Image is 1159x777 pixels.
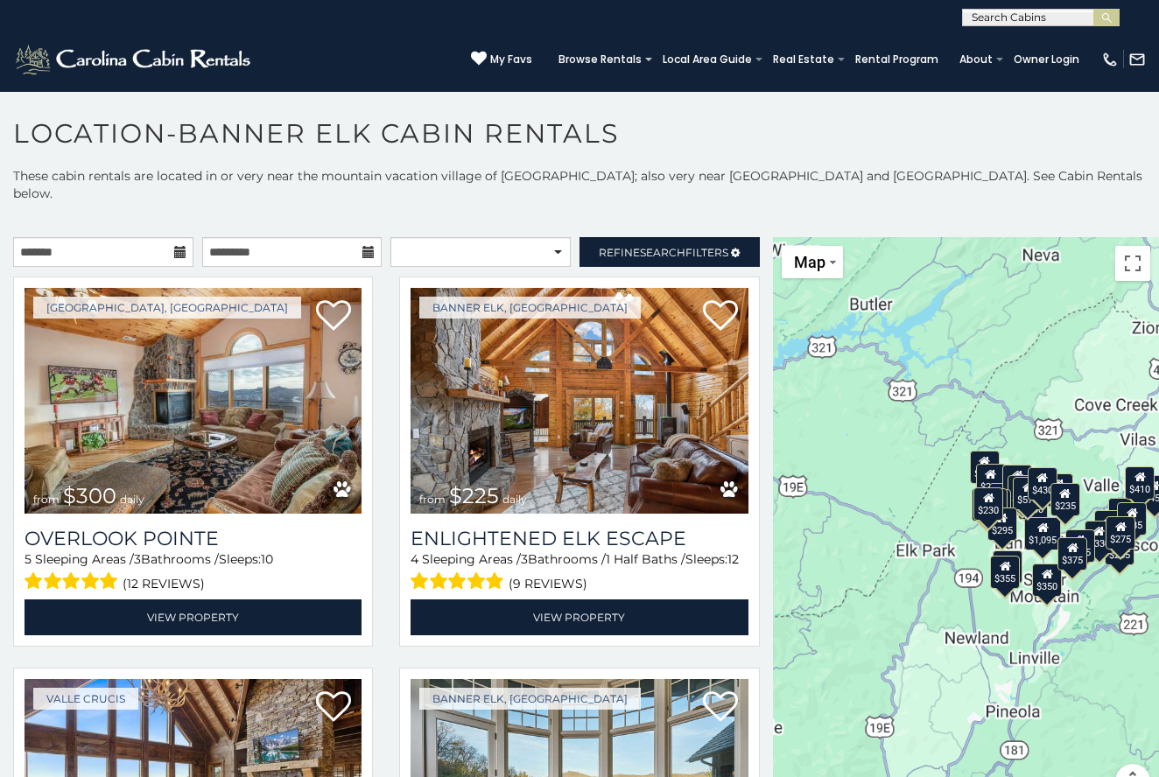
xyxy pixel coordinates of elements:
a: Overlook Pointe [25,527,362,550]
a: Add to favorites [316,298,351,335]
span: (9 reviews) [509,572,587,595]
span: 1 Half Baths / [606,551,685,567]
a: Overlook Pointe from $300 daily [25,288,362,514]
a: [GEOGRAPHIC_DATA], [GEOGRAPHIC_DATA] [33,297,301,318]
div: $485 [1118,502,1148,535]
a: Banner Elk, [GEOGRAPHIC_DATA] [419,688,641,710]
a: Valle Crucis [33,688,138,710]
a: About [951,47,1001,72]
span: $300 [63,483,116,508]
a: Real Estate [764,47,843,72]
div: $235 [1050,483,1080,516]
div: $290 [976,464,1006,497]
span: Refine Filters [599,246,728,259]
div: $305 [973,488,1002,521]
span: 10 [261,551,273,567]
div: $1,095 [1025,517,1062,550]
span: $225 [449,483,499,508]
a: Add to favorites [703,689,738,726]
span: from [419,493,446,506]
a: View Property [411,599,748,635]
span: Search [640,246,685,259]
div: $535 [1003,465,1033,498]
div: $355 [991,556,1021,589]
span: daily [120,493,144,506]
div: Sleeping Areas / Bathrooms / Sleeps: [25,550,362,595]
div: $330 [1085,521,1114,554]
span: 5 [25,551,32,567]
div: $275 [1106,516,1135,549]
span: (12 reviews) [123,572,205,595]
div: $350 [1033,563,1063,597]
img: White-1-2.png [13,42,256,77]
div: $460 [1008,475,1038,508]
a: Enlightened Elk Escape from $225 daily [411,288,748,514]
div: $570 [1013,477,1043,510]
div: $235 [1044,473,1074,507]
button: Toggle fullscreen view [1115,246,1150,281]
div: $230 [974,487,1004,521]
span: 3 [134,551,141,567]
a: Enlightened Elk Escape [411,527,748,550]
div: $720 [970,451,1000,484]
span: My Favs [490,52,532,67]
div: $400 [1109,498,1139,531]
span: Map [794,253,825,271]
img: Overlook Pointe [25,288,362,514]
a: Rental Program [846,47,947,72]
span: 3 [521,551,528,567]
div: $305 [1065,529,1095,563]
a: Owner Login [1005,47,1088,72]
div: $410 [1126,466,1155,500]
a: Add to favorites [703,298,738,335]
div: $225 [993,550,1022,584]
div: $295 [987,507,1017,541]
div: $375 [1058,537,1088,570]
div: $400 [1095,510,1125,543]
span: from [33,493,60,506]
div: Sleeping Areas / Bathrooms / Sleeps: [411,550,748,595]
a: Browse Rentals [550,47,650,72]
a: Banner Elk, [GEOGRAPHIC_DATA] [419,297,641,318]
a: RefineSearchFilters [579,237,760,267]
a: Local Area Guide [654,47,761,72]
div: $430 [1028,467,1057,500]
span: daily [502,493,527,506]
a: View Property [25,599,362,635]
a: Add to favorites [316,689,351,726]
button: Change map style [782,246,843,278]
img: mail-regular-white.png [1128,51,1146,68]
span: 4 [411,551,418,567]
img: phone-regular-white.png [1101,51,1119,68]
a: My Favs [471,51,532,68]
span: 12 [727,551,739,567]
img: Enlightened Elk Escape [411,288,748,514]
